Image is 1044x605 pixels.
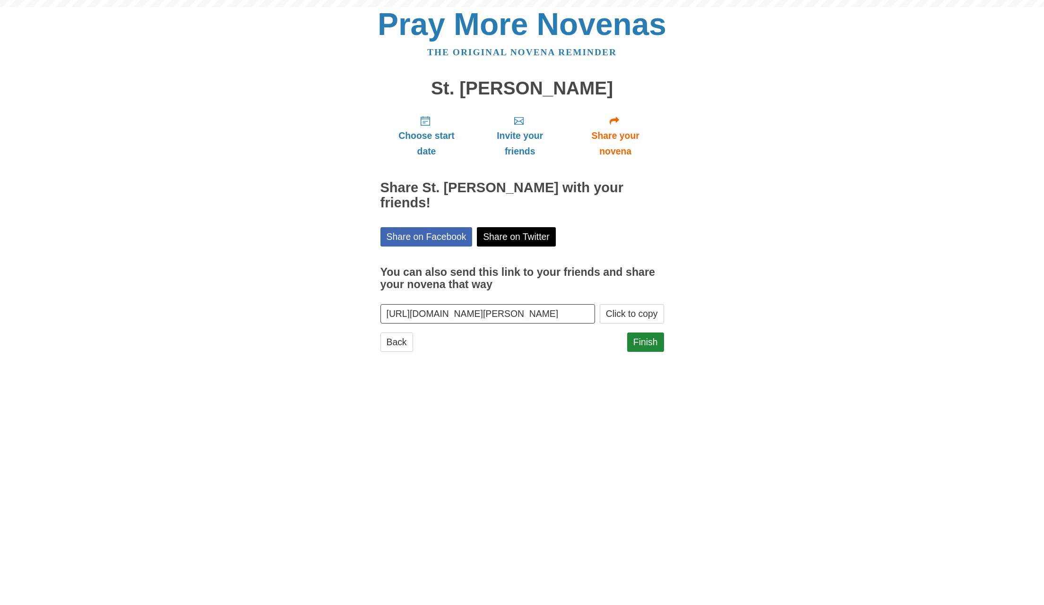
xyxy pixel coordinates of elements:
a: Pray More Novenas [378,7,666,42]
span: Share your novena [577,128,655,159]
a: Invite your friends [473,108,567,164]
a: Share on Twitter [477,227,556,247]
h3: You can also send this link to your friends and share your novena that way [380,266,664,290]
a: Back [380,332,413,352]
span: Choose start date [390,128,464,159]
a: Finish [627,332,664,352]
h1: St. [PERSON_NAME] [380,78,664,99]
span: Invite your friends [482,128,557,159]
button: Click to copy [600,304,664,324]
a: Share your novena [567,108,664,164]
h2: Share St. [PERSON_NAME] with your friends! [380,180,664,211]
a: The original novena reminder [427,47,617,57]
a: Share on Facebook [380,227,473,247]
a: Choose start date [380,108,473,164]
